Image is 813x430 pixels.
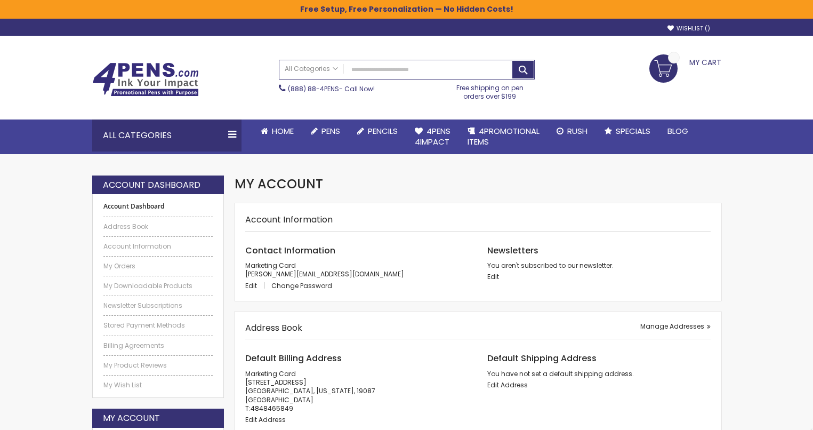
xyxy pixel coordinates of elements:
[103,242,213,251] a: Account Information
[285,65,338,73] span: All Categories
[406,120,459,154] a: 4Pens4impact
[596,120,659,143] a: Specials
[103,321,213,330] a: Stored Payment Methods
[487,370,711,378] address: You have not set a default shipping address.
[245,322,302,334] strong: Address Book
[445,79,535,101] div: Free shipping on pen orders over $199
[548,120,596,143] a: Rush
[288,84,339,93] a: (888) 88-4PENS
[640,322,704,331] span: Manage Addresses
[103,301,213,310] a: Newsletter Subscriptions
[368,125,398,137] span: Pencils
[235,175,323,193] span: My Account
[103,179,200,191] strong: Account Dashboard
[103,341,213,350] a: Billing Agreements
[252,120,302,143] a: Home
[103,361,213,370] a: My Product Reviews
[487,261,711,270] p: You aren't subscribed to our newsletter.
[487,272,499,281] a: Edit
[245,261,469,278] p: Marketing Card [PERSON_NAME][EMAIL_ADDRESS][DOMAIN_NAME]
[103,202,213,211] strong: Account Dashboard
[667,125,688,137] span: Blog
[640,322,711,331] a: Manage Addresses
[567,125,587,137] span: Rush
[302,120,349,143] a: Pens
[659,120,697,143] a: Blog
[245,244,335,257] span: Contact Information
[616,125,650,137] span: Specials
[103,282,213,290] a: My Downloadable Products
[349,120,406,143] a: Pencils
[487,352,597,364] span: Default Shipping Address
[103,412,160,424] strong: My Account
[271,281,332,290] a: Change Password
[487,244,538,257] span: Newsletters
[415,125,450,147] span: 4Pens 4impact
[245,370,469,413] address: Marketing Card [STREET_ADDRESS] [GEOGRAPHIC_DATA], [US_STATE], 19087 [GEOGRAPHIC_DATA] T:
[251,404,293,413] a: 4848465849
[103,222,213,231] a: Address Book
[288,84,375,93] span: - Call Now!
[279,60,343,78] a: All Categories
[103,262,213,270] a: My Orders
[245,213,333,226] strong: Account Information
[667,25,710,33] a: Wishlist
[245,415,286,424] a: Edit Address
[459,120,548,154] a: 4PROMOTIONALITEMS
[245,352,342,364] span: Default Billing Address
[321,125,340,137] span: Pens
[468,125,540,147] span: 4PROMOTIONAL ITEMS
[103,381,213,389] a: My Wish List
[245,281,257,290] span: Edit
[487,380,528,389] a: Edit Address
[92,120,242,152] div: All Categories
[272,125,294,137] span: Home
[92,62,199,97] img: 4Pens Custom Pens and Promotional Products
[245,281,270,290] a: Edit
